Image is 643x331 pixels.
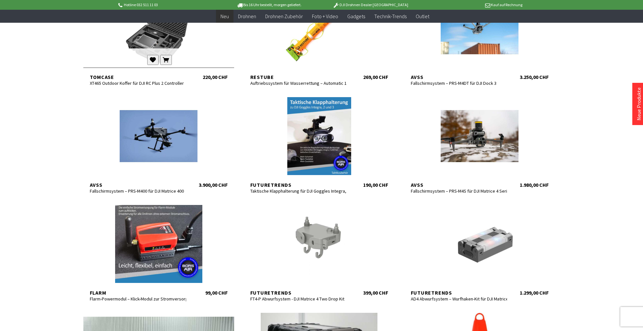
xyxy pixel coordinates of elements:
span: Foto + Video [312,13,338,19]
div: AVSS [411,74,507,80]
span: Drohnen Zubehör [265,13,303,19]
a: Foto + Video [307,10,343,23]
a: Futuretrends Taktische Klapphalterung für DJI Goggles Integra, 2 und 3 190,00 CHF [244,97,395,188]
a: Flarm Flarm-Powermodul – Klick-Modul zur Stromversorgung 99,00 CHF [83,205,234,296]
a: Neue Produkte [636,87,642,121]
div: XT465 Outdoor Koffer für DJI RC Plus 2 Controller [90,80,186,86]
div: AVSS [90,182,186,188]
div: AVSS [411,182,507,188]
a: Drohnen [233,10,261,23]
div: Fallschirmsystem – PRS-M400 für DJI Matrice 400 [90,188,186,194]
p: DJI Drohnen Dealer [GEOGRAPHIC_DATA] [320,1,421,9]
div: Restube [250,74,347,80]
a: Drohnen Zubehör [261,10,307,23]
p: Bis 16 Uhr bestellt, morgen geliefert. [219,1,320,9]
div: 1.980,00 CHF [520,182,549,188]
span: Gadgets [347,13,365,19]
a: Futuretrends FT4-P Abwurfsystem - DJI Matrice 4 Two Drop Kit 399,00 CHF [244,205,395,296]
a: Gadgets [343,10,370,23]
div: 399,00 CHF [363,289,388,296]
a: Outlet [411,10,434,23]
p: Hotline 032 511 11 03 [117,1,219,9]
div: AD4 Abwurfsystem – Wurfhaken-Kit für DJI Matrice 400 Serie [411,296,507,302]
div: 269,00 CHF [363,74,388,80]
div: Fallschirmsystem – PRS-M4S für DJI Matrice 4 Series [411,188,507,194]
span: Outlet [416,13,429,19]
a: Futuretrends AD4 Abwurfsystem – Wurfhaken-Kit für DJI Matrice 400 Serie 1.299,00 CHF [404,205,555,296]
p: Kauf auf Rechnung [421,1,522,9]
div: 1.299,00 CHF [520,289,549,296]
a: AVSS Fallschirmsystem – PRS-M400 für DJI Matrice 400 3.900,00 CHF [83,97,234,188]
div: Taktische Klapphalterung für DJI Goggles Integra, 2 und 3 [250,188,347,194]
div: FT4-P Abwurfsystem - DJI Matrice 4 Two Drop Kit [250,296,347,302]
a: AVSS Fallschirmsystem – PRS-M4S für DJI Matrice 4 Series 1.980,00 CHF [404,97,555,188]
div: Flarm-Powermodul – Klick-Modul zur Stromversorgung [90,296,186,302]
div: Futuretrends [250,289,347,296]
a: Technik-Trends [370,10,411,23]
div: 190,00 CHF [363,182,388,188]
div: TomCase [90,74,186,80]
div: 99,00 CHF [205,289,228,296]
div: 3.250,00 CHF [520,74,549,80]
span: Neu [220,13,229,19]
div: Fallschirmsystem – PRS-M4DT für DJI Dock 3 [411,80,507,86]
div: Futuretrends [250,182,347,188]
div: 220,00 CHF [203,74,228,80]
a: Neu [216,10,233,23]
div: Flarm [90,289,186,296]
span: Technik-Trends [374,13,407,19]
div: Auftriebssystem für Wasserrettung – Automatic 180 [250,80,347,86]
div: Futuretrends [411,289,507,296]
div: 3.900,00 CHF [199,182,228,188]
span: Drohnen [238,13,256,19]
